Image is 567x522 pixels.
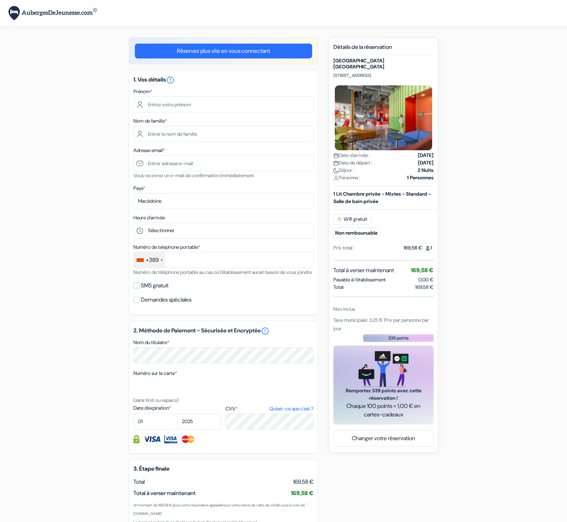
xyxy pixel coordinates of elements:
[166,76,174,84] i: error_outline
[333,284,344,291] span: Total
[333,58,434,70] h5: [GEOGRAPHIC_DATA] [GEOGRAPHIC_DATA]
[133,397,179,403] small: (sans tiret ou espace)
[337,217,342,222] img: free_wifi.svg
[225,405,314,412] label: CVV
[133,478,145,485] span: Total
[418,152,434,159] strong: [DATE]
[422,243,434,253] span: 1
[141,281,168,291] label: SMS gratuit
[143,435,161,443] img: Visa
[333,44,434,55] h5: Détails de la réservation
[403,244,434,252] div: 169,58 €
[133,172,254,179] small: Vous recevrez un e-mail de confirmation immédiatement
[133,88,152,95] label: Prénom
[333,266,394,275] span: Total à verser maintenant
[133,503,307,516] small: Un montant de 169,58 € pour cette réservation apparaîtra sur votre relevé de carte de crédit sous...
[261,327,269,335] a: error_outline
[415,284,434,291] span: 169,58 €
[293,478,314,486] span: 169,58 €
[133,370,177,377] label: Numéro sur la carte
[411,266,434,274] span: 169,58 €
[333,73,434,78] p: [STREET_ADDRESS]
[133,155,314,171] input: Entrer adresse e-mail
[135,44,312,58] a: Réservez plus vite en vous connectant
[181,435,195,443] img: Master Card
[333,161,339,166] img: calendar.svg
[333,214,371,225] span: Wifi gratuit
[407,174,434,181] strong: 1 Personnes
[133,489,196,497] span: Total à verser maintenant
[133,269,312,275] small: Numéro de téléphone portable au cas où l'établissement aurait besoin de vous joindre
[333,152,370,159] span: Date d'arrivée :
[133,214,165,221] label: Heure d'arrivée
[359,351,408,387] img: gift_card_hero_new.png
[342,387,425,402] span: Remportez 339 points avec cette réservation !
[333,244,355,252] div: Prix total :
[164,435,177,443] img: Visa Electron
[166,76,174,83] a: error_outline
[425,246,430,251] img: guest.svg
[291,489,314,497] span: 169,58 €
[333,167,354,174] span: Séjour :
[333,276,386,284] span: Payable à l’établissement
[388,335,409,341] span: 339 points
[146,256,159,264] div: +389
[333,317,429,332] span: Taxe municipale: 3,25 € Prix par personne par jour
[133,185,145,192] label: Pays
[133,327,314,335] h5: 2. Méthode de Paiement - Sécurisée et Encryptée
[133,76,314,84] h5: 1. Vos détails
[133,465,314,472] h5: 3. Étape finale
[333,168,339,173] img: moon.svg
[269,405,314,412] a: Qu'est-ce que c'est ?
[333,159,372,167] span: Date de départ :
[133,339,169,346] label: Nom du titulaire
[133,126,314,142] input: Entrer le nom de famille
[133,404,222,412] label: Date d'expiration
[8,6,97,21] img: AubergesDeJeunesse.com
[133,435,139,443] img: Information de carte de crédit entièrement encryptée et sécurisée
[133,117,167,125] label: Nom de famille
[333,175,339,181] img: user_icon.svg
[334,432,433,445] a: Changer votre réservation
[333,191,431,204] b: 1 Lit Chambre privée - Mixtes - Standard - Salle de bain privée
[333,305,434,313] div: Non inclus
[133,96,314,112] input: Entrez votre prénom
[133,243,200,251] label: Numéro de telephone portable
[418,159,434,167] strong: [DATE]
[418,276,434,283] span: 0,00 €
[141,295,191,305] label: Demandes spéciales
[333,228,379,238] small: Non remboursable
[333,153,339,158] img: calendar.svg
[333,174,360,181] span: Personne :
[133,147,165,154] label: Adresse email
[134,252,165,268] div: Macedonia (FYROM) (Македонија): +389
[342,402,425,419] span: Chaque 100 points = 1,00 € en cartes-cadeaux
[418,167,434,174] strong: 2 Nuits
